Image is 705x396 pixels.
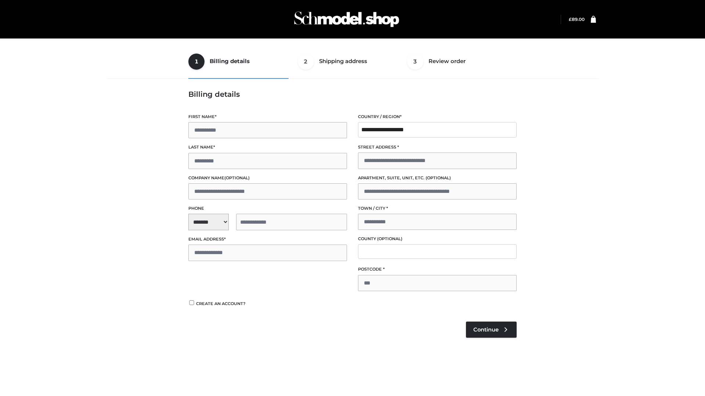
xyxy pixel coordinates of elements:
[569,16,585,22] bdi: 89.00
[196,301,246,306] span: Create an account?
[358,235,517,242] label: County
[188,300,195,305] input: Create an account?
[224,175,250,180] span: (optional)
[188,144,347,151] label: Last name
[188,205,347,212] label: Phone
[358,113,517,120] label: Country / Region
[569,16,585,22] a: £89.00
[188,90,517,99] h3: Billing details
[188,175,347,181] label: Company name
[292,5,402,34] img: Schmodel Admin 964
[377,236,402,241] span: (optional)
[358,266,517,273] label: Postcode
[188,113,347,120] label: First name
[188,236,347,243] label: Email address
[358,205,517,212] label: Town / City
[473,326,499,333] span: Continue
[569,16,572,22] span: £
[358,144,517,151] label: Street address
[358,175,517,181] label: Apartment, suite, unit, etc.
[426,175,451,180] span: (optional)
[466,322,517,338] a: Continue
